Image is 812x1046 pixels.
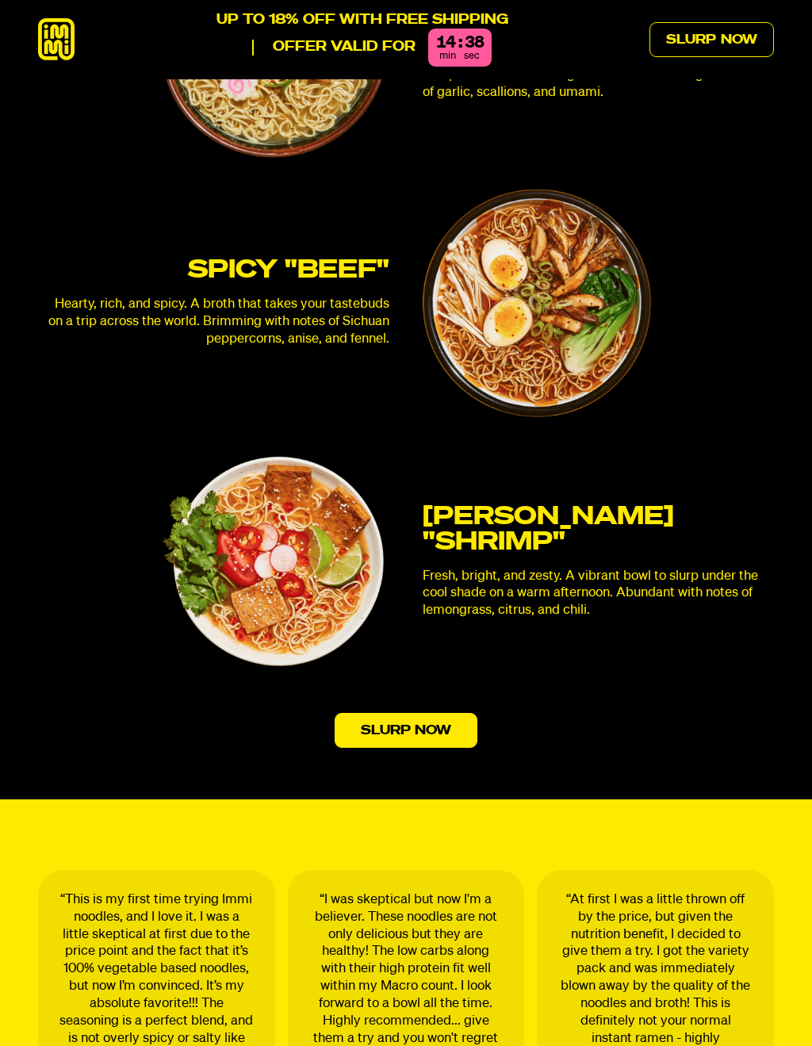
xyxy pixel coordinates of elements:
img: SPICY [423,189,651,417]
h3: [PERSON_NAME] "SHRIMP" [423,504,774,555]
div: 38 [465,35,484,52]
h3: SPICY "BEEF" [38,258,389,283]
p: Fresh, bright, and zesty. A vibrant bowl to slurp under the cool shade on a warm afternoon. Abund... [423,568,774,620]
a: Slurp Now [649,22,774,57]
div: : [458,35,462,52]
a: Slurp Now [335,713,478,748]
span: sec [464,51,480,61]
p: Hearty, rich, and spicy. A broth that takes your tastebuds on a trip across the world. Brimming w... [38,296,389,348]
img: TOM YUM [161,447,389,676]
p: Up to 18% off with free shipping [216,13,508,29]
span: min [439,51,456,61]
p: Offer valid for [252,40,416,56]
div: 14 [436,35,455,52]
